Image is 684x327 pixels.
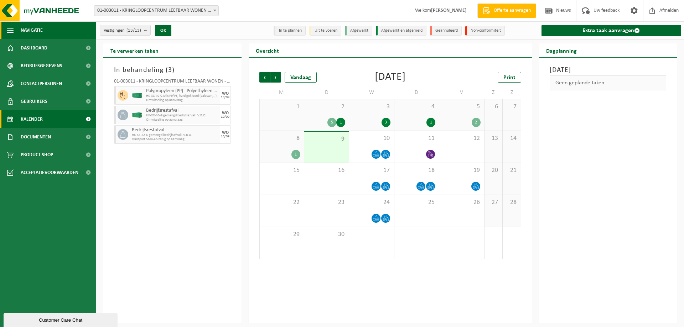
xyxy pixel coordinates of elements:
[443,135,480,142] span: 12
[222,131,229,135] div: WO
[472,118,481,127] div: 2
[353,103,390,111] span: 3
[443,103,480,111] span: 5
[21,39,47,57] span: Dashboard
[439,86,484,99] td: V
[394,86,439,99] td: D
[308,231,345,238] span: 30
[222,91,229,96] div: WO
[304,86,349,99] td: D
[550,65,667,75] h3: [DATE]
[506,103,517,111] span: 7
[132,137,218,142] span: Transport heen-en-terug op aanvraag
[132,93,142,98] img: HK-XC-40-GN-00
[94,6,218,16] span: 01-003011 - KRINGLOOPCENTRUM LEEFBAAR WONEN - RUDDERVOORDE
[503,86,521,99] td: Z
[21,110,43,128] span: Kalender
[126,28,141,33] count: (13/13)
[426,118,435,127] div: 1
[477,4,536,18] a: Offerte aanvragen
[21,164,78,181] span: Acceptatievoorwaarden
[539,43,584,57] h2: Dagplanning
[376,26,426,36] li: Afgewerkt en afgemeld
[506,199,517,206] span: 28
[488,103,499,111] span: 6
[308,135,345,143] span: 9
[21,146,53,164] span: Product Shop
[146,118,218,122] span: Omwisseling op aanvraag
[114,65,231,75] h3: In behandeling ( )
[168,67,172,74] span: 3
[398,167,435,174] span: 18
[146,88,218,94] span: Polypropyleen (PP) - Polyethyleen (PE) gemengd, hard, gekleurd
[349,86,394,99] td: W
[353,135,390,142] span: 10
[21,93,47,110] span: Gebruikers
[327,118,336,127] div: 5
[221,115,229,119] div: 10/09
[249,43,286,57] h2: Overzicht
[146,108,218,114] span: Bedrijfsrestafval
[488,135,499,142] span: 13
[541,25,682,36] a: Extra taak aanvragen
[146,114,218,118] span: HK-XC-40-G gemengd bedrijfsafval I.V.B.O.
[104,25,141,36] span: Vestigingen
[308,199,345,206] span: 23
[345,26,372,36] li: Afgewerkt
[308,167,345,174] span: 16
[221,135,229,138] div: 10/09
[146,94,218,98] span: HK-XC-40-G Mix PP/PE, hard gekleurd (paletten,..)
[263,167,300,174] span: 15
[222,111,229,115] div: WO
[309,26,341,36] li: Uit te voeren
[488,167,499,174] span: 20
[498,72,521,83] a: Print
[21,75,62,93] span: Contactpersonen
[221,96,229,99] div: 10/09
[155,25,171,36] button: OK
[550,75,667,90] div: Geen geplande taken
[492,7,533,14] span: Offerte aanvragen
[291,150,300,159] div: 1
[103,43,166,57] h2: Te verwerken taken
[484,86,503,99] td: Z
[398,135,435,142] span: 11
[443,199,480,206] span: 26
[465,26,505,36] li: Non-conformiteit
[132,112,142,118] img: HK-XC-40-GN-00
[431,8,467,13] strong: [PERSON_NAME]
[263,199,300,206] span: 22
[270,72,281,83] span: Volgende
[353,167,390,174] span: 17
[506,135,517,142] span: 14
[488,199,499,206] span: 27
[398,199,435,206] span: 25
[132,127,218,133] span: Bedrijfsrestafval
[100,25,151,36] button: Vestigingen(13/13)
[398,103,435,111] span: 4
[263,231,300,238] span: 29
[430,26,462,36] li: Geannuleerd
[443,167,480,174] span: 19
[114,79,231,86] div: 01-003011 - KRINGLOOPCENTRUM LEEFBAAR WONEN - RUDDERVOORDE
[263,103,300,111] span: 1
[146,98,218,102] span: Omwisseling op aanvraag
[259,72,270,83] span: Vorige
[382,118,390,127] div: 3
[353,199,390,206] span: 24
[308,103,345,111] span: 2
[132,133,218,137] span: HK-XZ-22-G gemengd bedrijfsafval I.V.B.O.
[274,26,306,36] li: In te plannen
[21,128,51,146] span: Documenten
[21,21,43,39] span: Navigatie
[285,72,317,83] div: Vandaag
[263,135,300,142] span: 8
[21,57,62,75] span: Bedrijfsgegevens
[506,167,517,174] span: 21
[503,75,515,80] span: Print
[259,86,304,99] td: M
[4,311,119,327] iframe: chat widget
[336,118,345,127] div: 1
[375,72,406,83] div: [DATE]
